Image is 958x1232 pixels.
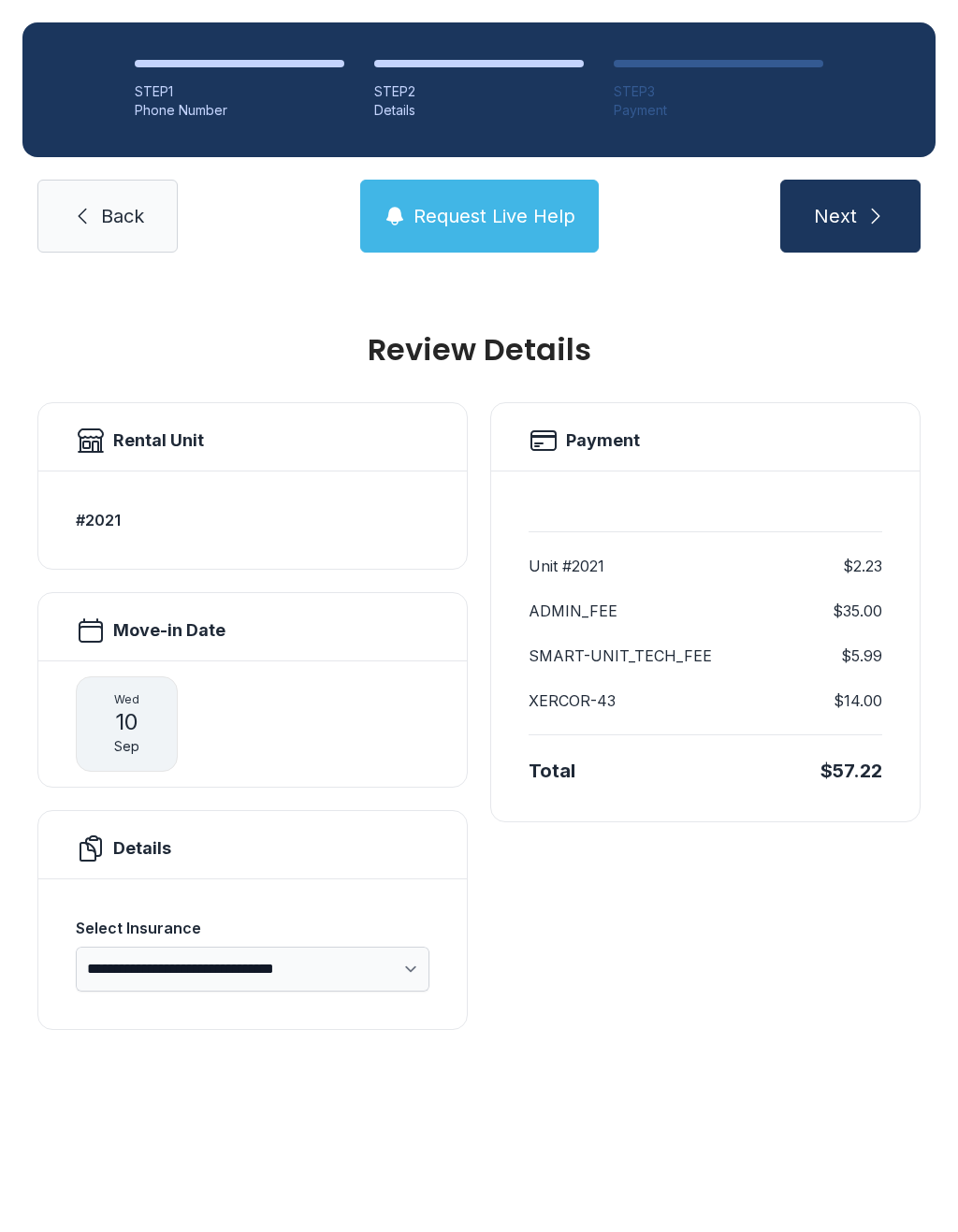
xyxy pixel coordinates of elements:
div: STEP 3 [614,82,823,101]
dt: Unit #2021 [529,555,604,577]
h3: #2021 [76,509,429,531]
span: Back [101,203,144,229]
dt: SMART-UNIT_TECH_FEE [529,645,712,667]
dt: ADMIN_FEE [529,600,617,622]
select: Select Insurance [76,947,429,992]
span: Request Live Help [414,203,575,229]
dt: XERCOR-43 [529,689,616,712]
dd: $14.00 [834,689,882,712]
h2: Details [113,835,171,862]
div: Payment [614,101,823,120]
h1: Review Details [37,335,921,365]
span: Next [814,203,857,229]
h2: Move-in Date [113,617,225,644]
div: Phone Number [135,101,344,120]
div: $57.22 [820,758,882,784]
div: STEP 2 [374,82,584,101]
dd: $5.99 [841,645,882,667]
span: Wed [114,692,139,707]
span: Sep [114,737,139,756]
dd: $35.00 [833,600,882,622]
div: Select Insurance [76,917,429,939]
h2: Payment [566,428,640,454]
dd: $2.23 [843,555,882,577]
div: Details [374,101,584,120]
div: STEP 1 [135,82,344,101]
h2: Rental Unit [113,428,204,454]
div: Total [529,758,575,784]
span: 10 [115,707,138,737]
